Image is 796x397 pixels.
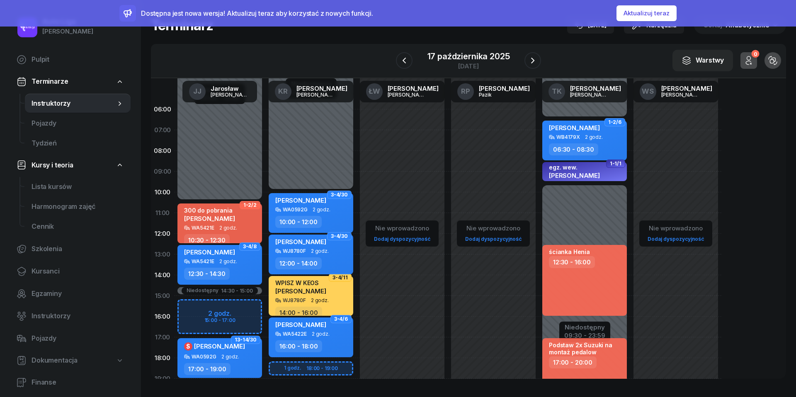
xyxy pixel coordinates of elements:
a: Finanse [10,373,131,392]
span: [PERSON_NAME] [194,342,245,350]
div: [PERSON_NAME] [661,85,712,92]
span: 2 godz. [585,134,603,140]
div: Nie wprowadzono [462,223,525,234]
span: Pulpit [32,54,124,65]
div: Nie wprowadzono [371,223,434,234]
div: 17 października 2025 [427,52,510,61]
a: Dokumentacja [10,351,131,370]
span: [PERSON_NAME] [275,321,326,329]
span: 1-2/6 [608,121,621,123]
div: 14:30 - 15:00 [221,288,253,293]
a: TK[PERSON_NAME][PERSON_NAME] [542,81,628,102]
a: Instruktorzy [25,94,131,114]
span: 3-4/30 [331,194,348,196]
div: [PERSON_NAME] [570,92,610,97]
div: WA0592G [192,354,216,359]
span: Szkolenia [32,244,124,254]
span: [PERSON_NAME] [549,124,600,132]
div: 14:00 [151,265,174,286]
span: JJ [193,88,201,95]
div: 17:00 - 20:00 [549,356,597,368]
div: WA5421E [192,259,214,264]
div: egz. wew. [549,164,600,171]
span: KR [278,88,288,95]
div: 13:00 [151,244,174,265]
button: Nie wprowadzonoDodaj dyspozycyjność [462,221,525,246]
div: 16:00 [151,306,174,327]
div: 16:00 - 18:00 [275,340,322,352]
span: Tydzień [32,138,124,149]
a: KR[PERSON_NAME][PERSON_NAME] [268,81,354,102]
div: 15:00 [151,286,174,306]
div: [PERSON_NAME] [211,92,250,97]
span: Kursy i teoria [32,160,73,171]
h1: Terminarz [151,18,213,33]
div: WB4179X [556,134,580,140]
a: Lista kursów [25,177,131,197]
div: 17:00 - 19:00 [184,363,231,375]
span: [PERSON_NAME] [549,172,600,179]
span: Kursanci [32,266,124,277]
span: Pojazdy [32,333,124,344]
a: Terminarze [10,72,131,91]
div: Niedostępny [564,324,605,330]
span: 1-2/2 [243,204,257,206]
span: 2 godz. [221,354,239,360]
div: 12:00 - 14:00 [275,257,322,269]
span: Finanse [32,377,124,388]
div: 17:00 [151,327,174,348]
span: [PERSON_NAME] [184,248,235,256]
a: Pojazdy [25,114,131,133]
span: 13-14/30 [235,339,257,341]
div: Nie wprowadzono [644,223,707,234]
button: Warstwy [672,50,733,71]
span: 3-4/30 [331,235,348,237]
div: WA0592G [283,207,308,212]
span: Cennik [32,221,124,232]
div: WA0592G [556,180,581,186]
div: [PERSON_NAME] [296,92,336,97]
a: Harmonogram zajęć [25,197,131,217]
button: Aktualizuj teraz [616,5,677,21]
a: Pulpit [10,50,131,70]
button: 0 [740,52,757,69]
span: [PERSON_NAME] [184,215,235,223]
div: [PERSON_NAME] [661,92,701,97]
div: 09:00 [151,161,174,182]
div: 12:30 - 16:00 [549,256,595,268]
div: Podstaw 2x Suzuki na montaż pedalow [549,341,622,356]
button: Niedostępny09:30 - 23:59 [564,322,605,341]
div: 09:30 - 23:59 [564,330,605,339]
span: 2 godz. [219,225,237,231]
a: Kursanci [10,261,131,281]
div: 11:00 [151,203,174,223]
span: 2 godz. [311,248,329,254]
a: Cennik [25,217,131,237]
span: TK [552,88,562,95]
span: 1 godz. [586,180,603,186]
div: WJ8780F [283,248,306,254]
span: WS [642,88,654,95]
span: ŁW [369,88,380,95]
span: Pojazdy [32,118,124,129]
button: Niedostępny14:30 - 15:00 [187,288,253,293]
div: 0 [751,50,759,58]
a: Instruktorzy [10,306,131,326]
a: Egzaminy [10,284,131,304]
div: 12:30 - 14:30 [184,268,230,280]
span: 2 godz. [313,207,330,213]
span: [PERSON_NAME] [275,196,326,204]
a: JJJarosław[PERSON_NAME] [182,81,257,102]
div: 10:00 [151,182,174,203]
div: 19:00 [151,368,174,389]
span: 2 godz. [311,298,329,303]
div: Pazik [479,92,519,97]
a: Szkolenia [10,239,131,259]
span: Harmonogram zajęć [32,201,124,212]
button: Nie wprowadzonoDodaj dyspozycyjność [371,221,434,246]
div: WJ8780F [283,298,306,303]
div: Jarosław [211,85,250,92]
a: Dodaj dyspozycyjność [462,234,525,244]
div: [PERSON_NAME] [296,85,347,92]
div: 06:30 - 08:30 [549,143,598,155]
